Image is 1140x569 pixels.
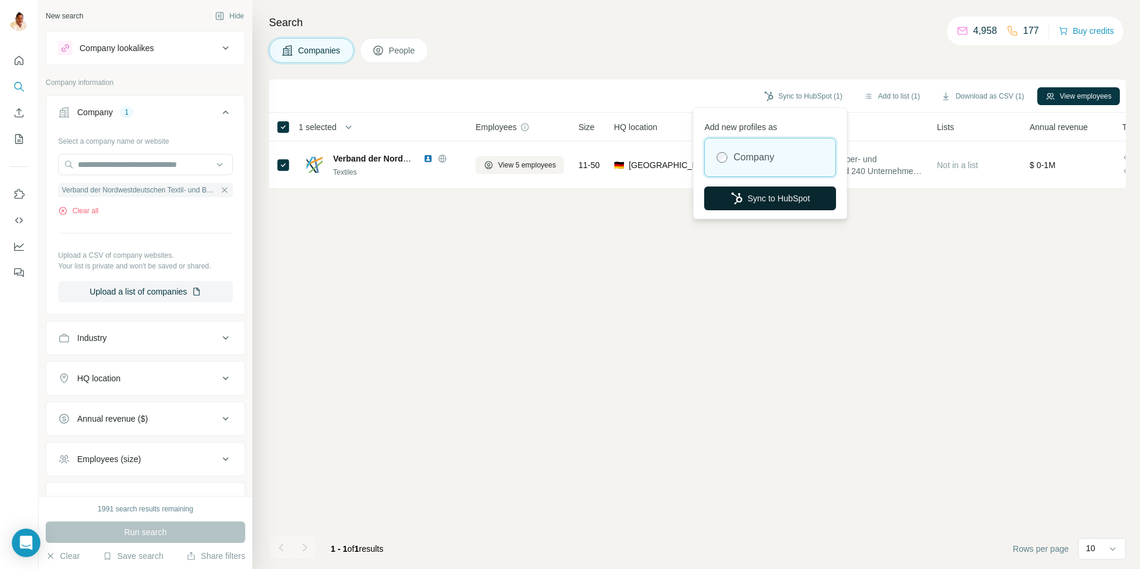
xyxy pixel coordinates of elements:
[77,453,141,465] div: Employees (size)
[423,154,433,163] img: LinkedIn logo
[58,206,99,216] button: Clear all
[58,281,233,302] button: Upload a list of companies
[933,87,1032,105] button: Download as CSV (1)
[629,159,710,171] span: [GEOGRAPHIC_DATA], [GEOGRAPHIC_DATA]|[GEOGRAPHIC_DATA]|Muenster
[269,14,1126,31] h4: Search
[120,107,134,118] div: 1
[1037,87,1120,105] button: View employees
[704,116,836,133] p: Add new profiles as
[77,494,126,505] div: Technologies
[12,529,40,557] div: Open Intercom Messenger
[1030,121,1088,133] span: Annual revenue
[347,544,354,554] span: of
[46,34,245,62] button: Company lookalikes
[9,184,28,205] button: Use Surfe on LinkedIn
[98,504,194,514] div: 1991 search results remaining
[9,76,28,97] button: Search
[46,324,245,352] button: Industry
[46,77,245,88] p: Company information
[476,121,517,133] span: Employees
[733,150,774,165] label: Company
[103,550,163,562] button: Save search
[9,12,28,31] img: Avatar
[354,544,359,554] span: 1
[9,236,28,257] button: Dashboard
[9,210,28,231] button: Use Surfe API
[856,87,929,105] button: Add to list (1)
[299,121,337,133] span: 1 selected
[331,544,347,554] span: 1 - 1
[305,156,324,175] img: Logo of Verband der Nordwestdeutschen Textil- und Bekleidungsindustrie e.V.
[9,50,28,71] button: Quick start
[389,45,416,56] span: People
[937,160,978,170] span: Not in a list
[62,185,217,195] span: Verband der Nordwestdeutschen Textil- und Bekleidungsindustrie e.V.
[46,485,245,514] button: Technologies
[756,87,851,105] button: Sync to HubSpot (1)
[46,445,245,473] button: Employees (size)
[58,131,233,147] div: Select a company name or website
[77,332,107,344] div: Industry
[46,98,245,131] button: Company1
[9,102,28,124] button: Enrich CSV
[331,544,384,554] span: results
[614,121,657,133] span: HQ location
[973,24,997,38] p: 4,958
[77,413,148,425] div: Annual revenue ($)
[937,121,954,133] span: Lists
[333,154,610,163] span: Verband der Nordwestdeutschen Textil- und Bekleidungsindustrie e.V.
[9,128,28,150] button: My lists
[614,159,624,171] span: 🇩🇪
[578,121,594,133] span: Size
[58,250,233,261] p: Upload a CSV of company websites.
[77,372,121,384] div: HQ location
[476,156,564,174] button: View 5 employees
[1013,543,1069,555] span: Rows per page
[704,186,836,210] button: Sync to HubSpot
[1086,542,1095,554] p: 10
[9,262,28,283] button: Feedback
[1059,23,1114,39] button: Buy credits
[46,364,245,393] button: HQ location
[46,11,83,21] div: New search
[207,7,252,25] button: Hide
[578,159,600,171] span: 11-50
[80,42,154,54] div: Company lookalikes
[46,404,245,433] button: Annual revenue ($)
[1030,160,1056,170] span: $ 0-1M
[498,160,556,170] span: View 5 employees
[186,550,245,562] button: Share filters
[298,45,341,56] span: Companies
[1023,24,1039,38] p: 177
[333,167,461,178] div: Textiles
[46,550,80,562] button: Clear
[77,106,113,118] div: Company
[58,261,233,271] p: Your list is private and won't be saved or shared.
